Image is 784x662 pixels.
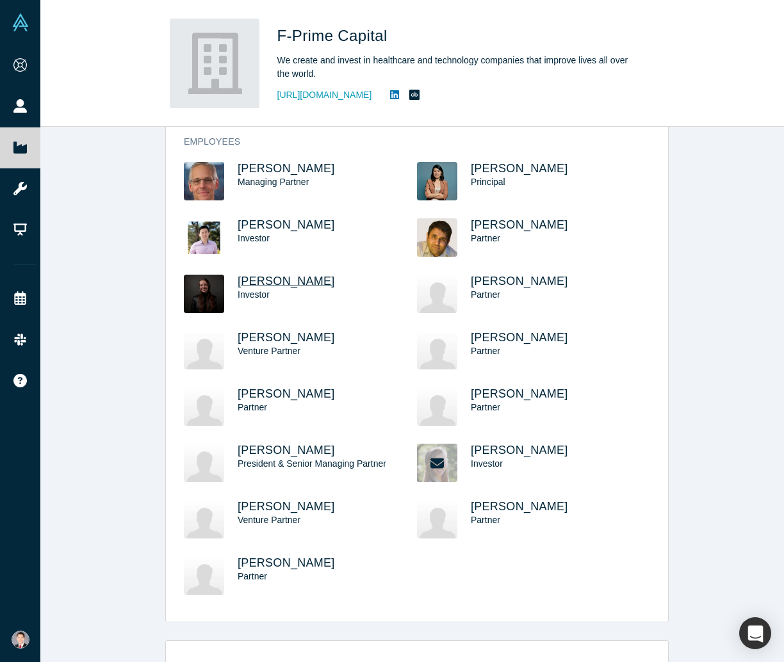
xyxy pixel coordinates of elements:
[238,458,386,469] span: President & Senior Managing Partner
[471,444,568,456] a: [PERSON_NAME]
[417,500,457,538] img: Chong Xu's Profile Image
[238,289,270,300] span: Investor
[471,218,568,231] a: [PERSON_NAME]
[238,162,335,175] a: [PERSON_NAME]
[238,500,335,513] a: [PERSON_NAME]
[471,275,568,287] a: [PERSON_NAME]
[238,556,335,569] a: [PERSON_NAME]
[471,515,500,525] span: Partner
[184,135,632,149] h3: Employees
[471,233,500,243] span: Partner
[238,571,267,581] span: Partner
[277,54,636,81] div: We create and invest in healthcare and technology companies that improve lives all over the world.
[417,331,457,369] img: Jon Lim's Profile Image
[12,631,29,649] img: Ethan Yang's Account
[170,19,259,108] img: F-Prime Capital's Logo
[471,162,568,175] a: [PERSON_NAME]
[471,402,500,412] span: Partner
[238,515,300,525] span: Venture Partner
[184,218,224,257] img: John Lin's Profile Image
[277,88,372,102] a: [URL][DOMAIN_NAME]
[184,162,224,200] img: David Jegen's Profile Image
[184,556,224,595] img: Jessica Alston's Profile Image
[417,162,457,200] img: Rocio Wu's Profile Image
[471,331,568,344] a: [PERSON_NAME]
[471,177,505,187] span: Principal
[277,27,392,44] span: F-Prime Capital
[12,13,29,31] img: Alchemist Vault Logo
[184,444,224,482] img: Stephen Knight's Profile Image
[184,331,224,369] img: Jay Farber's Profile Image
[184,500,224,538] img: Amber Cai's Profile Image
[238,331,335,344] a: [PERSON_NAME]
[238,346,300,356] span: Venture Partner
[471,500,568,513] a: [PERSON_NAME]
[417,275,457,313] img: Carl Byers's Profile Image
[238,387,335,400] a: [PERSON_NAME]
[471,346,500,356] span: Partner
[238,402,267,412] span: Partner
[238,444,335,456] a: [PERSON_NAME]
[471,289,500,300] span: Partner
[417,387,457,426] img: Robert Weisskoff's Profile Image
[471,387,568,400] a: [PERSON_NAME]
[417,218,457,257] img: Gaurav Tuli's Profile Image
[238,177,309,187] span: Managing Partner
[471,458,503,469] span: Investor
[184,275,224,313] img: Betsy Mulé's Profile Image
[238,233,270,243] span: Investor
[238,275,335,287] a: [PERSON_NAME]
[184,387,224,426] img: Ketan Patel's Profile Image
[238,218,335,231] a: [PERSON_NAME]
